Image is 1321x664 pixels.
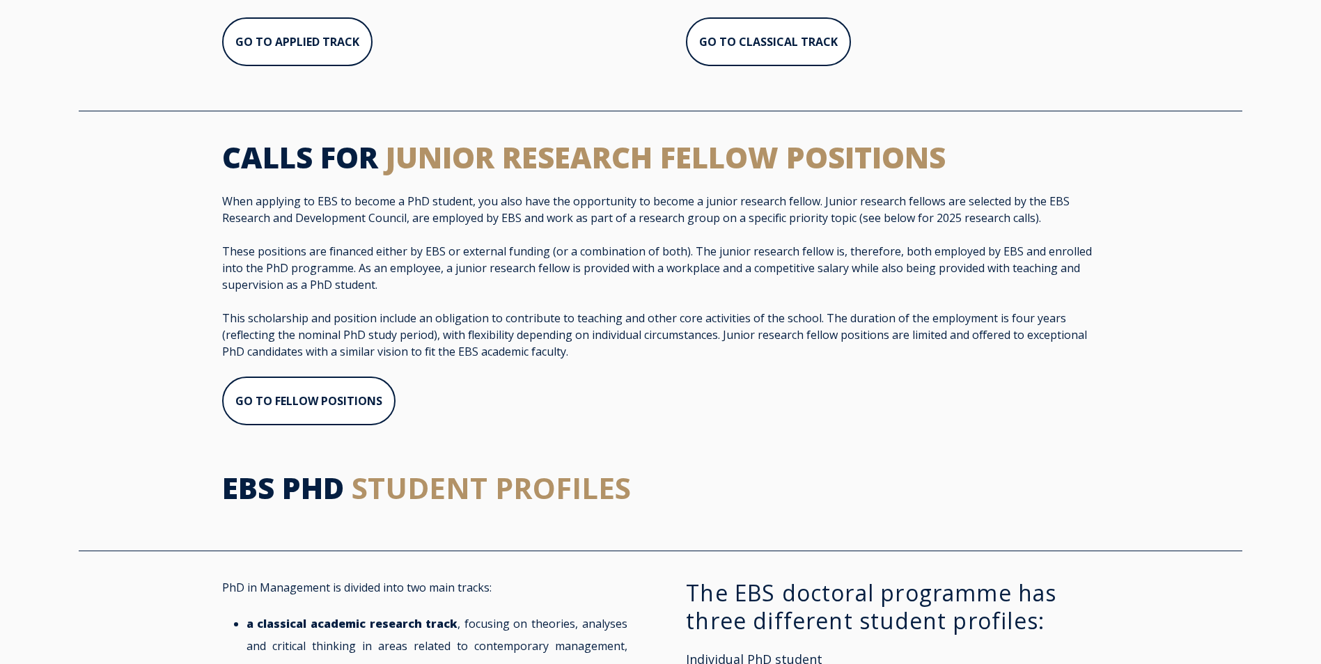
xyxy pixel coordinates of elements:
[222,579,635,596] p: PhD in Management is divided into two main tracks:
[247,616,458,631] strong: a classical academic research track
[222,377,396,425] a: GO TO FELLOW POSITIONS
[222,310,1100,360] p: This scholarship and position include an obligation to contribute to teaching and other core acti...
[386,137,946,177] span: JUNIOR RESEARCH FELLOW POSITIONS
[222,470,1100,507] h2: EBS PHD
[222,193,1100,226] p: When applying to EBS to become a PhD student, you also have the opportunity to become a junior re...
[222,17,373,66] a: GO TO APPLIED TRACK
[222,243,1100,293] p: These positions are financed either by EBS or external funding (or a combination of both). The ju...
[686,579,1099,635] h3: The EBS doctoral programme has three different student profiles:
[352,468,631,507] span: STUDENT PROFILES
[222,139,1100,176] h2: CALLS FOR
[686,17,851,66] a: GO TO CLASSICAL TRACK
